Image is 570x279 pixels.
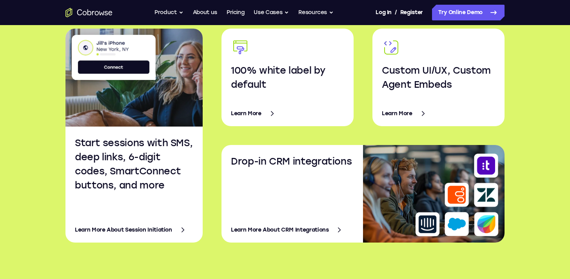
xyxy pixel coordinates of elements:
span: / [395,8,397,17]
button: Use Cases [254,5,289,20]
a: Learn More About Session Initiation [75,221,193,239]
img: Device connect screen overlay on top of a woman talking on the phone [65,29,234,127]
h3: Custom UI/UX, Custom Agent Embeds [382,63,495,92]
h3: Start sessions with SMS, deep links, 6-digit codes, SmartConnect buttons, and more [75,136,193,192]
button: Product [154,5,183,20]
a: Register [400,5,423,20]
a: Log In [376,5,391,20]
h3: 100% white label by default [231,63,344,92]
a: About us [193,5,217,20]
a: Learn More About CRM Integrations [231,221,360,239]
h3: Drop-in CRM integrations [231,154,360,168]
button: Resources [298,5,334,20]
a: Learn More [382,104,495,123]
a: Pricing [227,5,245,20]
a: Go to the home page [65,8,113,17]
img: Supported CRM icons [416,154,498,236]
a: Learn More [231,104,344,123]
img: Agents working on their computers [363,145,505,243]
a: Try Online Demo [432,5,505,20]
